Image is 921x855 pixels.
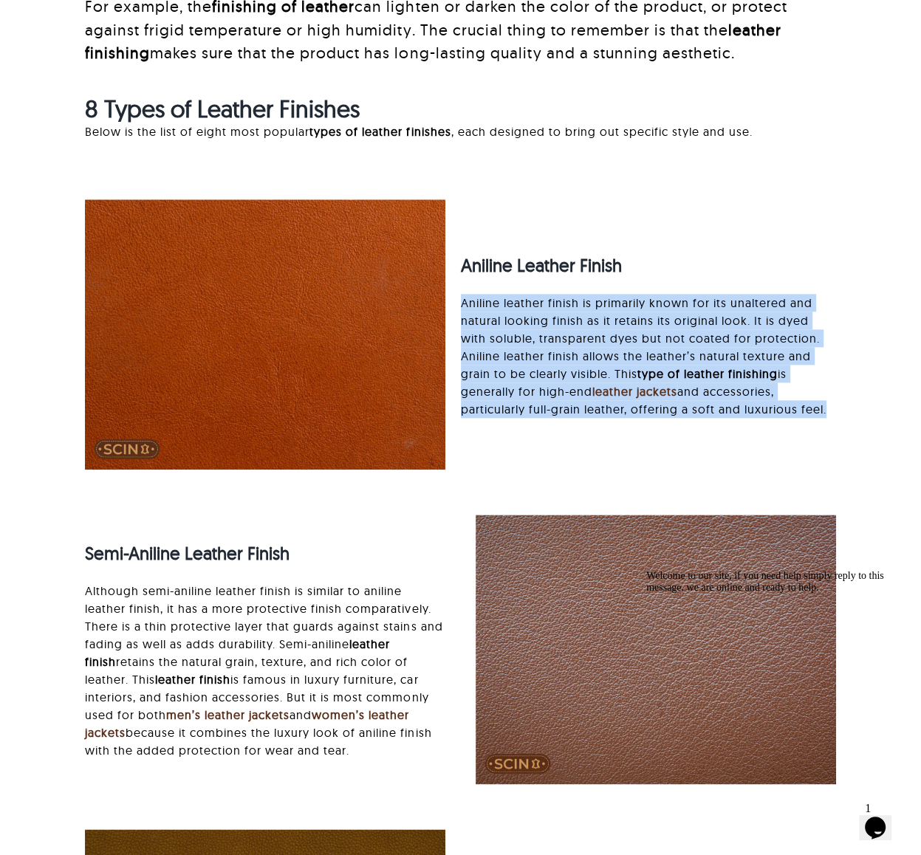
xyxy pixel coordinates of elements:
p: Aniline leather finish is primarily known for its unaltered and natural looking finish as it reta... [461,294,836,418]
p: Below is the list of eight most popular , each designed to bring out specific style and use. [85,123,835,140]
strong: Aniline Leather Finish [461,254,622,276]
iframe: chat widget [859,796,906,840]
iframe: chat widget [640,564,906,789]
a: leather jackets [592,384,677,399]
p: Although semi-aniline leather finish is similar to aniline leather finish, it has a more protecti... [85,582,445,759]
strong: leather finish [155,672,230,687]
strong: leather finish [85,636,390,669]
strong: 8 Types of Leather Finishes [85,94,360,123]
img: semi aniline leather finish [476,515,836,785]
a: women’s leather jackets [85,707,409,740]
strong: Semi-Aniline Leather Finish [85,542,290,564]
strong: types of leather finishes [309,124,451,139]
a: men’s leather jackets [166,707,290,722]
strong: type of leather finishing [637,366,778,381]
span: Welcome to our site, if you need help simply reply to this message, we are online and ready to help. [6,6,244,29]
div: Welcome to our site, if you need help simply reply to this message, we are online and ready to help. [6,6,272,30]
img: aniline leather finish [85,199,445,470]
